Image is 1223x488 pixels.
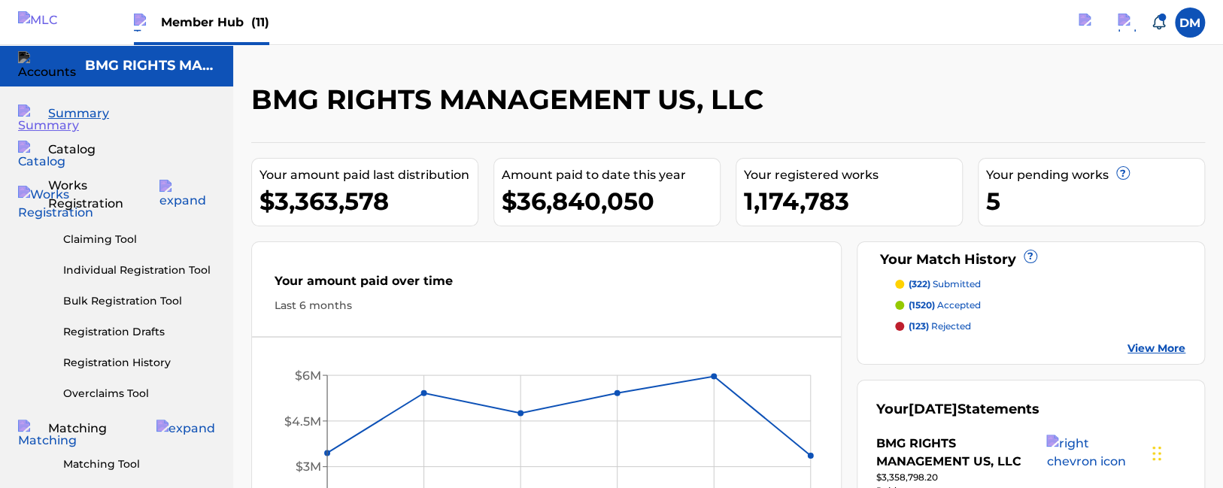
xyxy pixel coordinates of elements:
a: Individual Registration Tool [63,262,215,278]
a: View More [1127,341,1185,356]
tspan: $6M [295,368,321,383]
img: search [1079,14,1097,32]
p: accepted [909,299,981,312]
div: Your pending works [986,166,1204,184]
img: expand [156,420,215,438]
div: Last 6 months [275,298,818,314]
span: Summary [48,105,109,123]
a: Registration History [63,355,215,371]
img: Top Rightsholders [134,14,152,32]
img: help [1118,14,1136,32]
a: Claiming Tool [63,232,215,247]
img: Catalog [18,141,65,171]
img: expand [159,180,215,210]
a: (1520) accepted [895,299,1185,312]
div: Help [1112,8,1142,38]
img: Summary [18,105,79,135]
div: Your Statements [876,399,1039,420]
a: SummarySummary [18,105,109,123]
div: Your amount paid over time [275,272,818,298]
img: MLC Logo [18,11,76,33]
a: Bulk Registration Tool [63,293,215,309]
tspan: $4.5M [284,414,321,428]
a: Public Search [1073,8,1103,38]
div: $3,358,798.20 [876,471,1139,484]
p: submitted [909,277,981,291]
tspan: $3M [296,459,321,474]
span: [DATE] [909,401,957,417]
span: Works Registration [48,177,159,213]
div: Notifications [1151,15,1166,30]
span: (322) [909,278,930,289]
img: right chevron icon [1046,435,1139,471]
span: (11) [251,15,269,29]
img: Accounts [18,51,76,81]
h2: BMG RIGHTS MANAGEMENT US, LLC [251,83,771,117]
p: rejected [909,320,971,333]
div: $3,363,578 [259,184,478,218]
img: Works Registration [18,186,93,222]
div: $36,840,050 [502,184,720,218]
span: ? [1117,167,1129,179]
div: User Menu [1175,8,1205,38]
h5: BMG RIGHTS MANAGEMENT US, LLC [85,57,215,74]
span: (123) [909,320,929,332]
a: Overclaims Tool [63,386,215,402]
span: Matching [48,420,107,438]
div: Your Match History [876,250,1185,270]
div: Your registered works [744,166,962,184]
a: Matching Tool [63,456,215,472]
div: Drag [1152,431,1161,476]
span: (1520) [909,299,935,311]
span: ? [1024,250,1036,262]
a: (322) submitted [895,277,1185,291]
div: Your amount paid last distribution [259,166,478,184]
a: Registration Drafts [63,324,215,340]
a: (123) rejected [895,320,1185,333]
iframe: Chat Widget [1148,416,1223,488]
div: BMG RIGHTS MANAGEMENT US, LLC [876,435,1046,471]
div: Amount paid to date this year [502,166,720,184]
img: Matching [18,420,77,450]
a: CatalogCatalog [18,141,96,159]
span: Catalog [48,141,96,159]
div: 1,174,783 [744,184,962,218]
span: Member Hub [161,14,269,31]
div: 5 [986,184,1204,218]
